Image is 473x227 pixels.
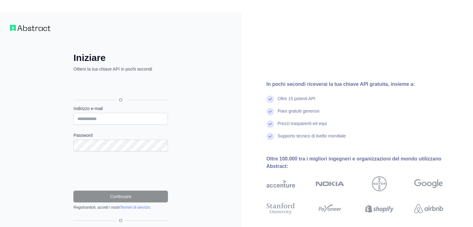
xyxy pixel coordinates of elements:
[267,202,295,215] img: università di Stanford
[119,218,123,223] font: O
[70,79,170,93] iframe: Pulsante Accedi con Google
[414,202,443,215] img: Airbnb
[278,133,346,138] font: Supporto tecnico di livello mondiale
[267,176,295,191] img: Accenture
[267,95,274,103] img: segno di spunta
[278,109,320,113] font: Piani gratuiti generosi
[267,108,274,115] img: segno di spunta
[73,205,120,210] font: Registrandoti, accetti i nostri
[267,81,415,87] font: In pochi secondi riceverai la tua chiave API gratuita, insieme a:
[316,202,344,215] img: pagatore
[267,133,274,140] img: segno di spunta
[278,96,315,101] font: Oltre 15 potenti API
[120,205,150,210] a: Termini di servizio
[73,67,152,72] font: Ottieni la tua chiave API in pochi secondi
[73,53,105,63] font: Iniziare
[150,205,151,210] font: .
[365,202,394,215] img: Shopify
[278,121,327,126] font: Prezzi trasparenti ed equi
[110,194,132,199] font: Continuare
[414,176,443,191] img: Google
[316,176,345,191] img: Nokia
[10,25,50,31] img: Flusso di lavoro
[372,176,387,191] img: Bayer
[73,133,92,138] font: Password
[267,156,442,169] font: Oltre 100.000 tra i migliori ingegneri e organizzazioni del mondo utilizzano Abstract:
[73,106,103,111] font: Indirizzo e-mail
[119,97,123,102] font: O
[267,120,274,128] img: segno di spunta
[73,191,168,202] button: Continuare
[73,159,168,183] iframe: reCAPTCHA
